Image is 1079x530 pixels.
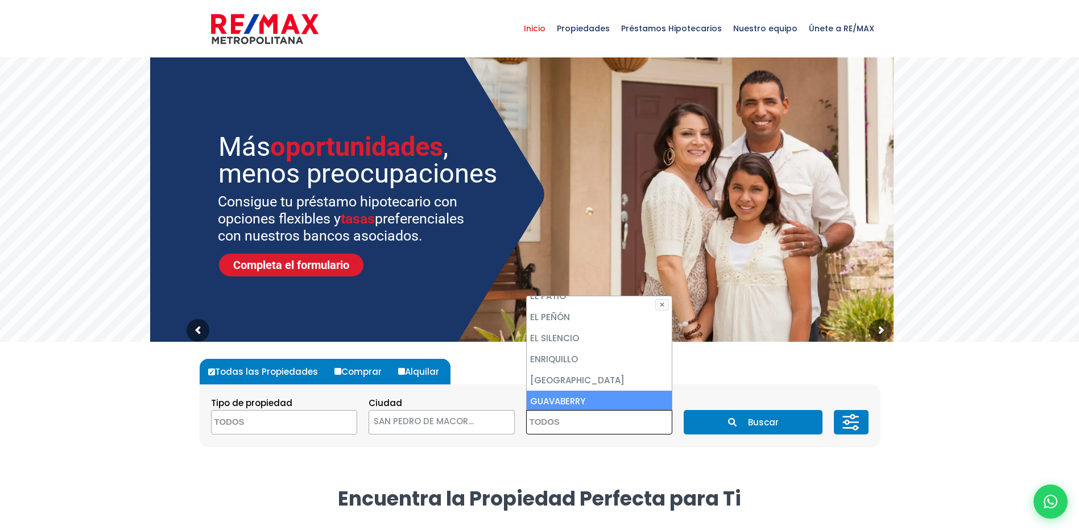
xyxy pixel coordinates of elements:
[398,368,405,375] input: Alquilar
[369,397,402,409] span: Ciudad
[527,285,672,307] li: EL PATIO
[727,11,803,45] span: Nuestro equipo
[518,11,551,45] span: Inicio
[395,359,450,384] label: Alquilar
[205,359,329,384] label: Todas las Propiedades
[219,254,363,276] a: Completa el formulario
[486,413,503,432] button: Remove all items
[527,370,672,391] li: [GEOGRAPHIC_DATA]
[332,359,393,384] label: Comprar
[270,131,443,162] span: oportunidades
[218,193,479,245] sr7-txt: Consigue tu préstamo hipotecario con opciones flexibles y preferenciales con nuestros bancos asoc...
[497,417,503,428] span: ×
[527,328,672,349] li: EL SILENCIO
[684,410,822,434] button: Buscar
[211,397,292,409] span: Tipo de propiedad
[615,11,727,45] span: Préstamos Hipotecarios
[341,210,375,227] span: tasas
[218,133,502,187] sr7-txt: Más , menos preocupaciones
[338,485,741,512] strong: Encuentra la Propiedad Perfecta para Ti
[208,368,215,375] input: Todas las Propiedades
[803,11,880,45] span: Únete a RE/MAX
[527,411,637,435] textarea: Search
[369,413,486,429] span: SAN PEDRO DE MACORÍS
[527,307,672,328] li: EL PEÑÓN
[212,411,322,435] textarea: Search
[211,12,319,46] img: remax-metropolitana-logo
[655,299,669,310] button: ✕
[527,391,672,412] li: GUAVABERRY
[527,349,672,370] li: ENRIQUILLO
[551,11,615,45] span: Propiedades
[334,368,341,375] input: Comprar
[369,410,515,434] span: SAN PEDRO DE MACORÍS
